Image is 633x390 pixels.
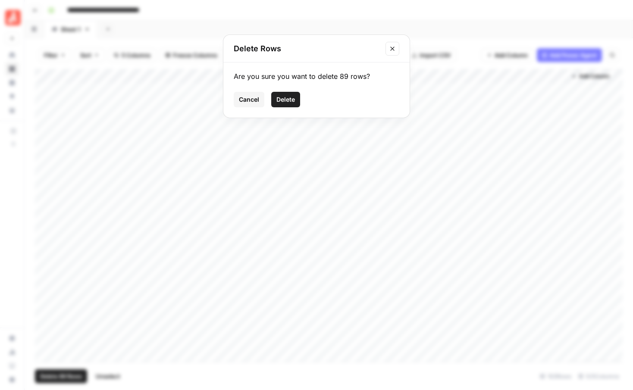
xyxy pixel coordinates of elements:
button: Delete [271,92,300,107]
span: Cancel [239,95,259,104]
div: Are you sure you want to delete 89 rows? [234,71,399,81]
h2: Delete Rows [234,43,380,55]
button: Close modal [385,42,399,56]
span: Delete [276,95,295,104]
button: Cancel [234,92,264,107]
